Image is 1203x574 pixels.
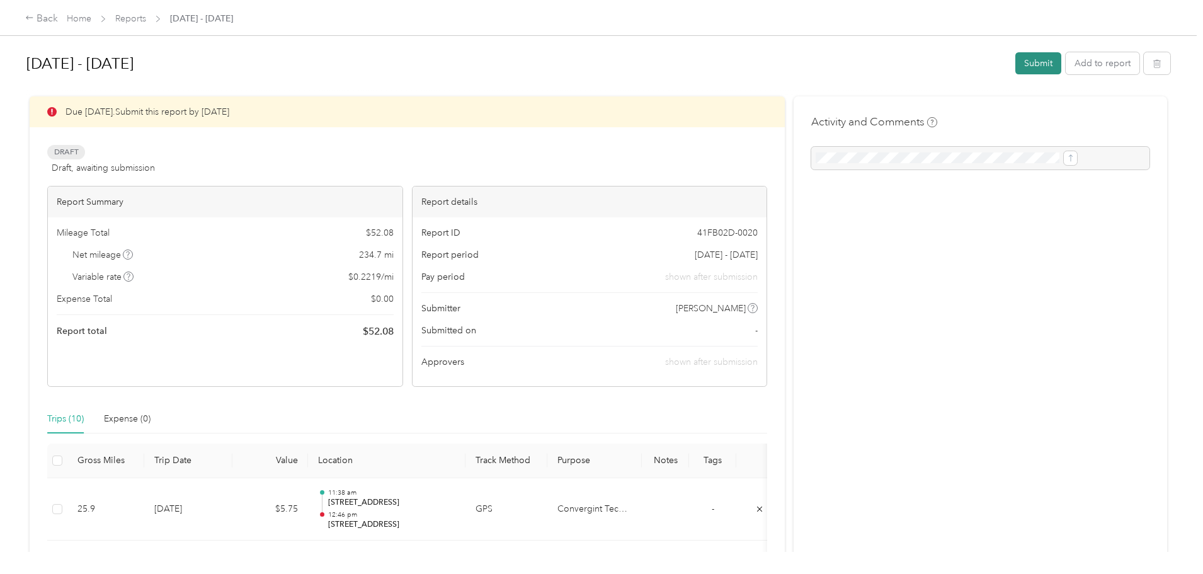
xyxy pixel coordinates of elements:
[30,96,785,127] div: Due [DATE]. Submit this report by [DATE]
[328,488,455,497] p: 11:38 am
[712,503,714,514] span: -
[57,226,110,239] span: Mileage Total
[47,412,84,426] div: Trips (10)
[170,12,233,25] span: [DATE] - [DATE]
[67,13,91,24] a: Home
[328,519,455,531] p: [STREET_ADDRESS]
[57,292,112,306] span: Expense Total
[328,551,455,560] p: 09:49 am
[421,248,479,261] span: Report period
[465,444,547,478] th: Track Method
[421,324,476,337] span: Submitted on
[348,270,394,284] span: $ 0.2219 / mi
[72,270,134,284] span: Variable rate
[755,324,758,337] span: -
[47,145,85,159] span: Draft
[232,478,308,541] td: $5.75
[547,444,642,478] th: Purpose
[1066,52,1139,74] button: Add to report
[328,510,455,519] p: 12:46 pm
[232,444,308,478] th: Value
[26,49,1006,79] h1: Aug 1 - 31, 2025
[371,292,394,306] span: $ 0.00
[144,478,232,541] td: [DATE]
[115,13,146,24] a: Reports
[366,226,394,239] span: $ 52.08
[421,226,460,239] span: Report ID
[413,187,767,217] div: Report details
[695,248,758,261] span: [DATE] - [DATE]
[359,248,394,261] span: 234.7 mi
[1132,503,1203,574] iframe: Everlance-gr Chat Button Frame
[52,161,155,175] span: Draft, awaiting submission
[67,444,144,478] th: Gross Miles
[421,302,460,315] span: Submitter
[811,114,937,130] h4: Activity and Comments
[67,478,144,541] td: 25.9
[676,302,746,315] span: [PERSON_NAME]
[57,324,107,338] span: Report total
[104,412,151,426] div: Expense (0)
[72,248,134,261] span: Net mileage
[421,270,465,284] span: Pay period
[1015,52,1061,74] button: Submit
[665,270,758,284] span: shown after submission
[547,478,642,541] td: Convergint Technologies
[25,11,58,26] div: Back
[363,324,394,339] span: $ 52.08
[421,355,464,369] span: Approvers
[308,444,465,478] th: Location
[642,444,689,478] th: Notes
[689,444,736,478] th: Tags
[144,444,232,478] th: Trip Date
[665,357,758,367] span: shown after submission
[697,226,758,239] span: 41FB02D-0020
[328,497,455,508] p: [STREET_ADDRESS]
[465,478,547,541] td: GPS
[48,187,402,217] div: Report Summary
